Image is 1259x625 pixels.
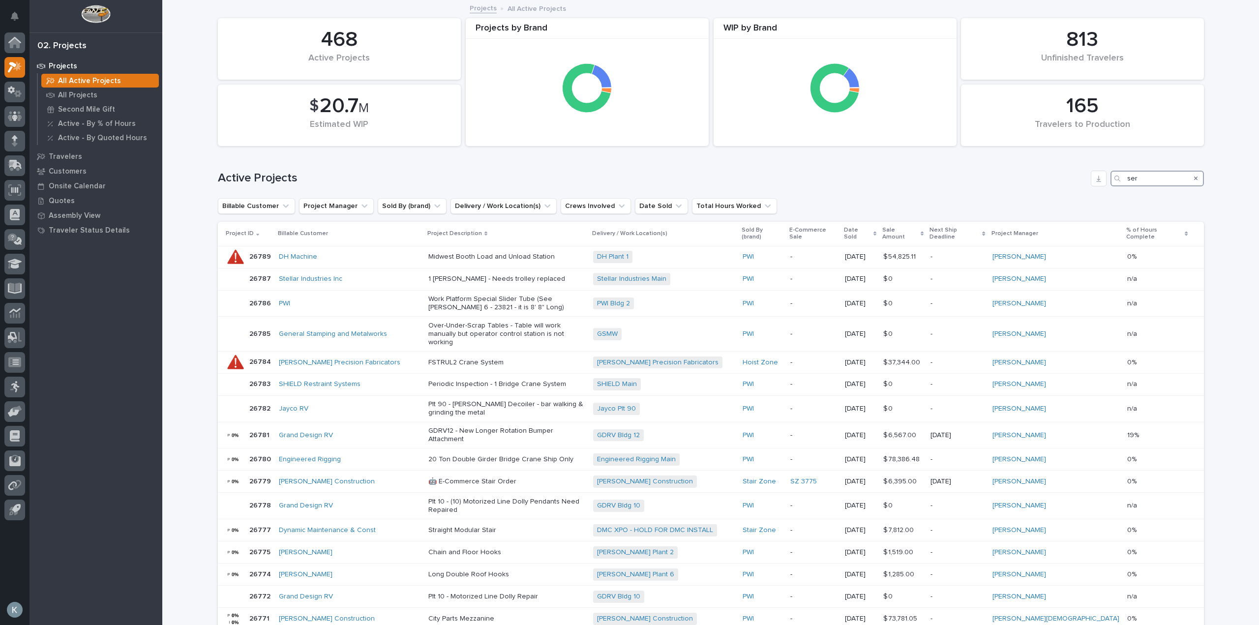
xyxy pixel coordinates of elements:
[49,197,75,206] p: Quotes
[279,253,317,261] a: DH Machine
[978,28,1187,52] div: 813
[428,615,586,623] p: City Parts Mezzanine
[743,253,754,261] a: PWI
[58,77,121,86] p: All Active Projects
[279,615,375,623] a: [PERSON_NAME] Construction
[883,298,895,308] p: $ 0
[883,403,895,413] p: $ 0
[883,453,922,464] p: $ 78,386.48
[845,526,875,535] p: [DATE]
[992,477,1046,486] a: [PERSON_NAME]
[790,570,837,579] p: -
[597,380,637,388] a: SHIELD Main
[845,431,875,440] p: [DATE]
[218,246,1204,268] tr: 2678926789 DH Machine Midwest Booth Load and Unload StationDH Plant 1 PWI -[DATE]$ 54,825.11$ 54,...
[883,429,918,440] p: $ 6,567.00
[561,198,631,214] button: Crews Involved
[279,380,360,388] a: SHIELD Restraint Systems
[218,351,1204,373] tr: 2678426784 [PERSON_NAME] Precision Fabricators FSTRUL2 Crane System[PERSON_NAME] Precision Fabric...
[743,593,754,601] a: PWI
[992,455,1046,464] a: [PERSON_NAME]
[218,198,295,214] button: Billable Customer
[930,526,985,535] p: -
[883,524,916,535] p: $ 7,812.00
[218,541,1204,564] tr: 2677526775 [PERSON_NAME] Chain and Floor Hooks[PERSON_NAME] Plant 2 PWI -[DATE]$ 1,519.00$ 1,519....
[742,225,783,243] p: Sold By (brand)
[883,500,895,510] p: $ 0
[309,97,319,116] span: $
[597,526,713,535] a: DMC XPO - HOLD FOR DMC INSTALL
[235,119,444,140] div: Estimated WIP
[218,373,1204,395] tr: 2678326783 SHIELD Restraint Systems Periodic Inspection - 1 Bridge Crane SystemSHIELD Main PWI -[...
[992,593,1046,601] a: [PERSON_NAME]
[930,502,985,510] p: -
[1126,225,1183,243] p: % of Hours Complete
[508,2,566,13] p: All Active Projects
[12,12,25,28] div: Notifications
[790,526,837,535] p: -
[930,253,985,261] p: -
[883,273,895,283] p: $ 0
[597,405,636,413] a: Jayco Plt 90
[743,526,776,535] a: Stair Zone
[428,427,586,444] p: GDRV12 - New Longer Rotation Bumper Attachment
[1127,273,1139,283] p: n/a
[428,322,586,346] p: Over-Under-Scrap Tables - Table will work manually but operator control station is not working
[218,290,1204,317] tr: 2678626786 PWI Work Platform Special Slider Tube (See [PERSON_NAME] 6 - 23821 - it is 8' 8" Long)...
[790,253,837,261] p: -
[790,548,837,557] p: -
[845,615,875,623] p: [DATE]
[992,570,1046,579] a: [PERSON_NAME]
[930,358,985,367] p: -
[279,526,376,535] a: Dynamic Maintenance & Const
[597,330,618,338] a: GSMW
[279,358,400,367] a: [PERSON_NAME] Precision Fabricators
[978,119,1187,140] div: Travelers to Production
[930,405,985,413] p: -
[428,498,586,514] p: Plt 10 - (10) Motorized Line Dolly Pendants Need Repaired
[30,164,162,179] a: Customers
[883,591,895,601] p: $ 0
[743,570,754,579] a: PWI
[790,477,817,486] a: SZ 3775
[428,548,586,557] p: Chain and Floor Hooks
[845,477,875,486] p: [DATE]
[249,356,273,366] p: 26784
[992,299,1046,308] a: [PERSON_NAME]
[692,198,777,214] button: Total Hours Worked
[883,546,915,557] p: $ 1,519.00
[930,380,985,388] p: -
[883,328,895,338] p: $ 0
[1110,171,1204,186] input: Search
[992,330,1046,338] a: [PERSON_NAME]
[428,526,586,535] p: Straight Modular Stair
[743,548,754,557] a: PWI
[49,226,130,235] p: Traveler Status Details
[279,548,332,557] a: [PERSON_NAME]
[30,149,162,164] a: Travelers
[743,275,754,283] a: PWI
[1127,500,1139,510] p: n/a
[883,378,895,388] p: $ 0
[1127,591,1139,601] p: n/a
[743,615,754,623] a: PWI
[49,167,87,176] p: Customers
[597,615,693,623] a: [PERSON_NAME] Construction
[930,330,985,338] p: -
[279,477,375,486] a: [PERSON_NAME] Construction
[930,431,985,440] p: [DATE]
[249,453,273,464] p: 26780
[249,524,273,535] p: 26777
[790,275,837,283] p: -
[279,502,333,510] a: Grand Design RV
[249,251,273,261] p: 26789
[279,455,341,464] a: Engineered Rigging
[279,330,387,338] a: General Stamping and Metalworks
[992,548,1046,557] a: [PERSON_NAME]
[320,96,359,117] span: 20.7
[428,253,586,261] p: Midwest Booth Load and Unload Station
[279,275,342,283] a: Stellar Industries Inc
[218,519,1204,541] tr: 2677726777 Dynamic Maintenance & Const Straight Modular StairDMC XPO - HOLD FOR DMC INSTALL Stair...
[38,131,162,145] a: Active - By Quoted Hours
[845,570,875,579] p: [DATE]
